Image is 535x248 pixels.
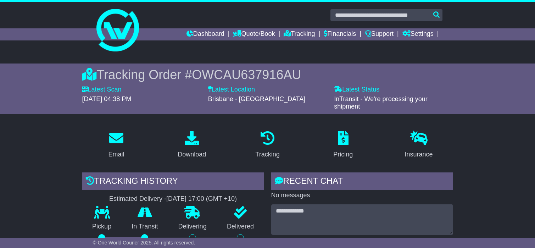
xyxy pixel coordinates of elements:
label: Latest Status [334,86,379,94]
label: Latest Location [208,86,255,94]
div: Pricing [333,150,353,159]
a: Quote/Book [233,28,275,40]
a: Financials [324,28,356,40]
p: Pickup [82,223,122,231]
p: No messages [271,192,453,199]
div: Tracking Order # [82,67,453,82]
a: Insurance [400,128,437,162]
div: RECENT CHAT [271,172,453,192]
div: Tracking [255,150,279,159]
a: Download [173,128,211,162]
a: Pricing [329,128,357,162]
a: Tracking [284,28,315,40]
p: Delivering [168,223,217,231]
a: Tracking [251,128,284,162]
p: Delivered [217,223,264,231]
a: Settings [402,28,434,40]
span: [DATE] 04:38 PM [82,95,132,103]
p: In Transit [122,223,168,231]
span: © One World Courier 2025. All rights reserved. [93,240,195,246]
div: [DATE] 17:00 (GMT +10) [166,195,237,203]
div: Tracking history [82,172,264,192]
a: Support [365,28,394,40]
div: Download [178,150,206,159]
div: Estimated Delivery - [82,195,264,203]
label: Latest Scan [82,86,122,94]
span: Brisbane - [GEOGRAPHIC_DATA] [208,95,305,103]
span: OWCAU637916AU [192,67,301,82]
div: Insurance [405,150,433,159]
span: InTransit - We're processing your shipment [334,95,428,110]
div: Email [108,150,124,159]
a: Dashboard [186,28,224,40]
a: Email [104,128,129,162]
